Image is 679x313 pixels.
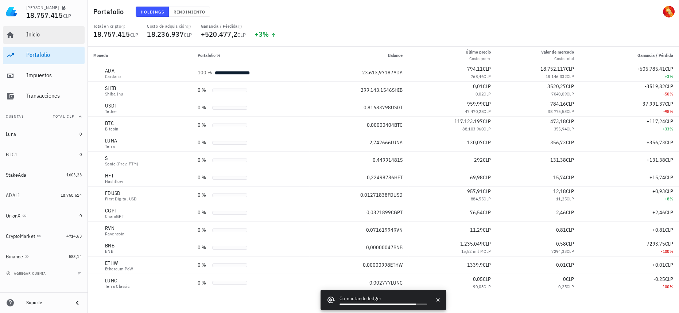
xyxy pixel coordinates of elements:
[79,152,82,157] span: 0
[647,118,665,125] span: +117,24
[360,192,388,198] span: 0,01271838
[361,87,392,93] span: 299.143,1546
[550,139,566,146] span: 356,73
[394,122,403,128] span: BTC
[670,196,673,202] span: %
[665,188,673,195] span: CLP
[198,191,209,199] div: 0 %
[69,254,82,259] span: 583,14
[586,195,673,203] div: +8
[556,196,567,202] span: 11,25
[198,104,209,111] div: 0 %
[483,174,491,181] span: CLP
[540,66,566,72] span: 18.752.117
[484,109,491,114] span: CLP
[136,7,169,17] button: Holdings
[567,126,574,132] span: CLP
[566,139,574,146] span: CLP
[93,209,101,216] div: CGPT-icon
[6,233,35,239] div: CryptoMarket
[461,249,484,254] span: 15,52 mil M
[566,276,574,282] span: CLP
[105,214,124,219] div: ChainGPT
[198,261,209,269] div: 0 %
[391,104,403,111] span: USDT
[105,207,124,214] div: CGPT
[309,47,408,64] th: Balance: Sin ordenar. Pulse para ordenar de forma ascendente.
[390,262,403,268] span: ETHW
[637,66,665,72] span: +605.785,41
[566,101,574,107] span: CLP
[484,284,491,289] span: CLP
[467,101,483,107] span: 959,99
[26,92,82,99] div: Transacciones
[391,139,403,146] span: LUNA
[665,101,673,107] span: CLP
[93,139,101,146] div: LUNA-icon
[483,118,491,125] span: CLP
[388,192,403,198] span: FDUSD
[393,69,403,76] span: ADA
[586,108,673,115] div: -98
[105,154,139,162] div: S
[105,137,117,144] div: LUNA
[483,188,491,195] span: CLP
[105,197,137,201] div: First Digital USD
[105,162,139,166] div: Sonic (prev. FTM)
[93,192,101,199] div: FDUSD-icon
[198,156,209,164] div: 0 %
[93,174,101,181] div: HFT-icon
[105,67,121,74] div: ADA
[26,300,67,306] div: Soporte
[462,126,484,132] span: 88.103.960
[363,262,390,268] span: 0,00000998
[393,244,403,251] span: BNB
[670,109,673,114] span: %
[198,174,209,181] div: 0 %
[198,279,209,287] div: 0 %
[263,29,269,39] span: %
[665,174,673,181] span: CLP
[665,139,673,146] span: CLP
[93,69,101,77] div: ADA-icon
[93,279,101,286] div: LUNC-icon
[93,244,101,251] div: BNB-icon
[586,73,673,80] div: +3
[473,276,483,282] span: 0,05
[388,52,403,58] span: Balance
[198,121,209,129] div: 0 %
[637,52,673,58] span: Ganancia / Pérdida
[665,276,673,282] span: CLP
[665,66,673,72] span: CLP
[4,270,49,277] button: agregar cuenta
[93,227,101,234] div: RVN-icon
[649,174,665,181] span: +15,74
[665,83,673,90] span: CLP
[567,91,574,97] span: CLP
[483,83,491,90] span: CLP
[547,83,566,90] span: 3520,27
[366,209,391,216] span: 0,0321899
[198,52,221,58] span: Portafolio %
[665,118,673,125] span: CLP
[26,10,63,20] span: 18.757.415
[474,157,483,163] span: 292
[362,69,393,76] span: 23.613,97187
[465,109,484,114] span: 47.470,28
[483,101,491,107] span: CLP
[586,248,673,255] div: -100
[467,262,483,268] span: 1339,9
[566,262,574,268] span: CLP
[105,267,133,271] div: Ethereum PoW
[586,125,673,133] div: +33
[105,224,125,232] div: RVN
[169,7,210,17] button: Rendimiento
[392,87,403,93] span: SHIB
[467,188,483,195] span: 957,91
[652,188,665,195] span: +0,93
[556,240,566,247] span: 0,58
[550,101,566,107] span: 784,16
[558,284,567,289] span: 0,25
[93,122,101,129] div: BTC-icon
[105,102,117,109] div: USDT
